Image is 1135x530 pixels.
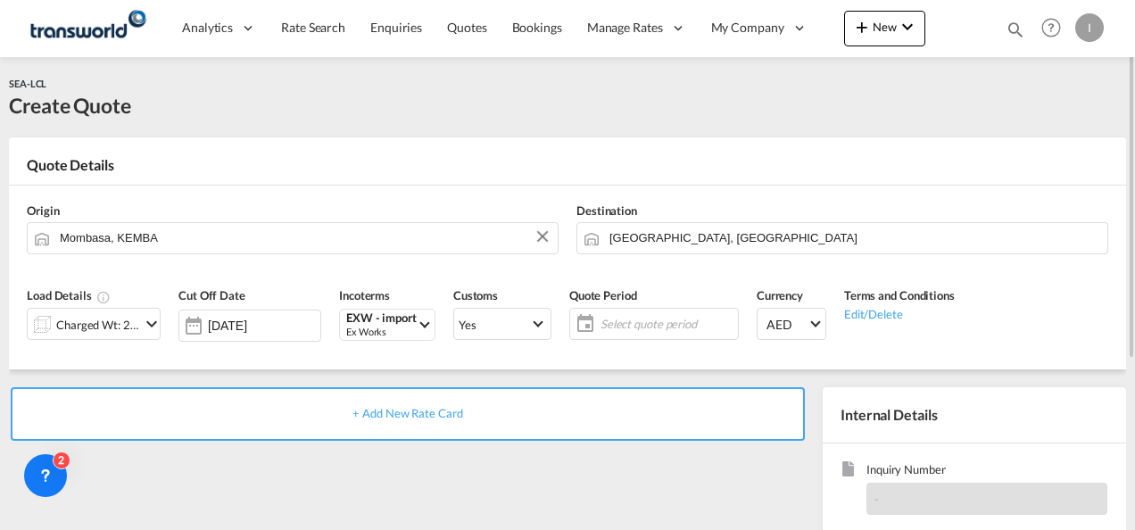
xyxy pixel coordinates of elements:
span: Incoterms [339,288,390,302]
div: Charged Wt: 2.30 W/M [56,312,140,337]
span: Manage Rates [587,19,663,37]
span: Quote Period [569,288,637,302]
div: Create Quote [9,91,131,120]
img: f753ae806dec11f0841701cdfdf085c0.png [27,8,147,48]
span: + Add New Rate Card [352,406,462,420]
span: Terms and Conditions [844,288,955,302]
span: - [874,492,879,506]
div: Edit/Delete [844,304,955,322]
input: Search by Door/Port [60,222,549,253]
span: Destination [576,203,637,218]
div: Quote Details [9,155,1126,184]
div: I [1075,13,1104,42]
button: Clear Input [529,223,556,250]
span: Cut Off Date [178,288,245,302]
md-icon: icon-calendar [570,313,592,335]
span: New [851,20,918,34]
md-select: Select Customs: Yes [453,308,551,340]
md-icon: icon-magnify [1006,20,1025,39]
span: Load Details [27,288,111,302]
div: Ex Works [346,325,417,338]
md-select: Select Currency: د.إ AEDUnited Arab Emirates Dirham [757,308,826,340]
span: SEA-LCL [9,78,46,89]
span: Select quote period [601,316,733,332]
md-input-container: Mombasa, KEMBA [27,222,559,254]
md-input-container: Jebel Ali, AEJEA [576,222,1108,254]
div: Yes [459,318,476,332]
md-icon: icon-chevron-down [141,313,162,335]
div: icon-magnify [1006,20,1025,46]
span: Analytics [182,19,233,37]
span: AED [766,316,808,334]
span: Quotes [447,20,486,35]
span: Currency [757,288,803,302]
span: Customs [453,288,498,302]
span: Enquiries [370,20,422,35]
span: Origin [27,203,59,218]
div: Help [1036,12,1075,45]
span: Inquiry Number [866,461,1107,482]
div: Internal Details [823,387,1126,443]
input: Select [208,319,320,333]
input: Search by Door/Port [609,222,1098,253]
span: Rate Search [281,20,345,35]
button: icon-plus 400-fgNewicon-chevron-down [844,11,925,46]
md-icon: icon-chevron-down [897,16,918,37]
div: Charged Wt: 2.30 W/Micon-chevron-down [27,308,161,340]
span: Bookings [512,20,562,35]
span: My Company [711,19,784,37]
div: EXW - import [346,311,417,325]
span: Select quote period [596,311,738,336]
span: Help [1036,12,1066,43]
md-icon: Chargeable Weight [96,290,111,304]
div: + Add New Rate Card [11,387,805,441]
md-icon: icon-plus 400-fg [851,16,873,37]
md-select: Select Incoterms: EXW - import Ex Works [339,309,435,341]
